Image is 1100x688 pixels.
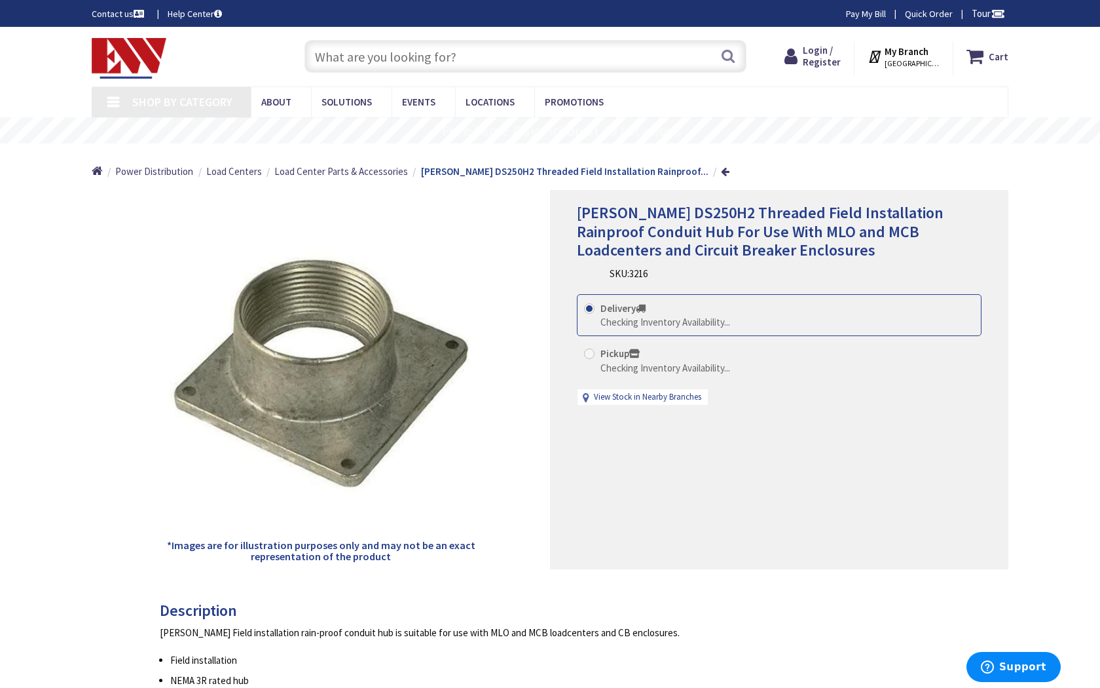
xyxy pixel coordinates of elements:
span: Load Centers [206,165,262,178]
span: [GEOGRAPHIC_DATA], [GEOGRAPHIC_DATA] [885,58,940,69]
a: Login / Register [784,45,841,68]
h5: *Images are for illustration purposes only and may not be an exact representation of the product [165,540,477,563]
span: Tour [972,7,1005,20]
li: NEMA 3R rated hub [170,674,930,687]
strong: [PERSON_NAME] DS250H2 Threaded Field Installation Rainproof... [421,165,708,178]
span: Events [402,96,435,108]
h3: Description [160,602,930,619]
a: Power Distribution [115,164,193,178]
img: Electrical Wholesalers, Inc. [92,38,166,79]
span: Promotions [545,96,604,108]
div: [PERSON_NAME] Field installation rain-proof conduit hub is suitable for use with MLO and MCB load... [160,626,930,640]
span: Power Distribution [115,165,193,178]
span: Shop By Category [132,94,232,109]
strong: Pickup [600,347,640,360]
span: Locations [466,96,515,108]
a: Quick Order [905,7,953,20]
input: What are you looking for? [304,40,746,73]
a: Load Center Parts & Accessories [274,164,408,178]
span: Load Center Parts & Accessories [274,165,408,178]
div: Checking Inventory Availability... [600,361,730,375]
span: 3216 [629,267,648,280]
a: Pay My Bill [846,7,886,20]
div: My Branch [GEOGRAPHIC_DATA], [GEOGRAPHIC_DATA] [868,45,940,68]
iframe: Opens a widget where you can find more information [966,652,1061,685]
img: Eaton DS250H2 Threaded Field Installation Rainproof Conduit Hub For Use With MLO and MCB Loadcent... [165,218,477,529]
span: About [261,96,291,108]
a: View Stock in Nearby Branches [594,391,701,404]
li: Field installation [170,653,930,667]
strong: Cart [989,45,1008,68]
strong: Delivery [600,302,646,315]
a: Contact us [92,7,147,20]
span: Login / Register [803,44,841,68]
a: Help Center [168,7,222,20]
strong: My Branch [885,45,928,58]
a: Cart [966,45,1008,68]
span: [PERSON_NAME] DS250H2 Threaded Field Installation Rainproof Conduit Hub For Use With MLO and MCB ... [577,202,944,261]
a: Load Centers [206,164,262,178]
div: SKU: [610,267,648,280]
div: Checking Inventory Availability... [600,315,730,329]
span: Solutions [321,96,372,108]
rs-layer: Free Same Day Pickup at 19 Locations [442,124,682,138]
